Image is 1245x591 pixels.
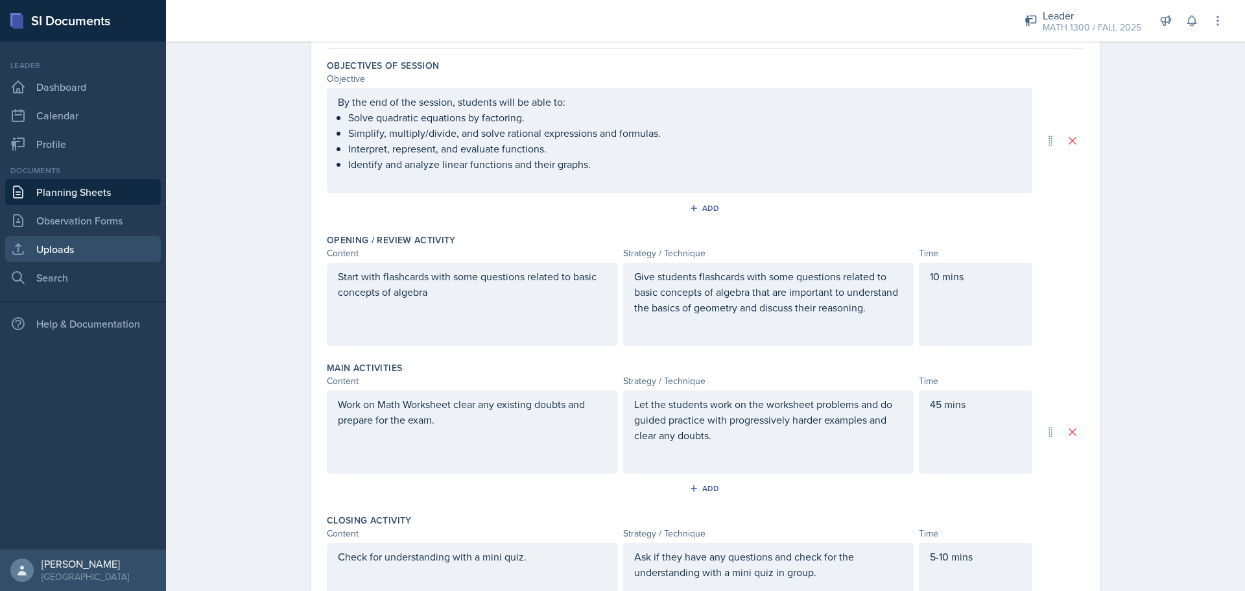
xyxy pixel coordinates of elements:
[5,165,161,176] div: Documents
[919,374,1032,388] div: Time
[348,141,1021,156] p: Interpret, represent, and evaluate functions.
[5,60,161,71] div: Leader
[692,203,720,213] div: Add
[1043,21,1141,34] div: MATH 1300 / FALL 2025
[1043,8,1141,23] div: Leader
[327,361,402,374] label: Main Activities
[5,208,161,234] a: Observation Forms
[5,179,161,205] a: Planning Sheets
[327,72,1032,86] div: Objective
[919,247,1032,260] div: Time
[41,557,129,570] div: [PERSON_NAME]
[685,479,727,498] button: Add
[623,527,914,540] div: Strategy / Technique
[338,549,607,564] p: Check for understanding with a mini quiz.
[327,374,618,388] div: Content
[338,94,1021,110] p: By the end of the session, students will be able to:
[919,527,1032,540] div: Time
[685,199,727,218] button: Add
[338,396,607,428] p: Work on Math Worksheet clear any existing doubts and prepare for the exam.
[634,549,903,580] p: Ask if they have any questions and check for the understanding with a mini quiz in group.
[327,59,439,72] label: Objectives of Session
[930,396,1021,412] p: 45 mins
[327,247,618,260] div: Content
[41,570,129,583] div: [GEOGRAPHIC_DATA]
[623,247,914,260] div: Strategy / Technique
[348,110,1021,125] p: Solve quadratic equations by factoring.
[5,311,161,337] div: Help & Documentation
[5,103,161,128] a: Calendar
[327,234,456,247] label: Opening / Review Activity
[692,483,720,494] div: Add
[5,236,161,262] a: Uploads
[327,527,618,540] div: Content
[634,269,903,315] p: Give students flashcards with some questions related to basic concepts of algebra that are import...
[5,131,161,157] a: Profile
[348,125,1021,141] p: Simplify, multiply/divide, and solve rational expressions and formulas.
[348,156,1021,172] p: Identify and analyze linear functions and their graphs.
[634,396,903,443] p: Let the students work on the worksheet problems and do guided practice with progressively harder ...
[930,269,1021,284] p: 10 mins
[338,269,607,300] p: Start with flashcards with some questions related to basic concepts of algebra
[327,514,412,527] label: Closing Activity
[5,265,161,291] a: Search
[5,74,161,100] a: Dashboard
[930,549,1021,564] p: 5-10 mins
[623,374,914,388] div: Strategy / Technique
